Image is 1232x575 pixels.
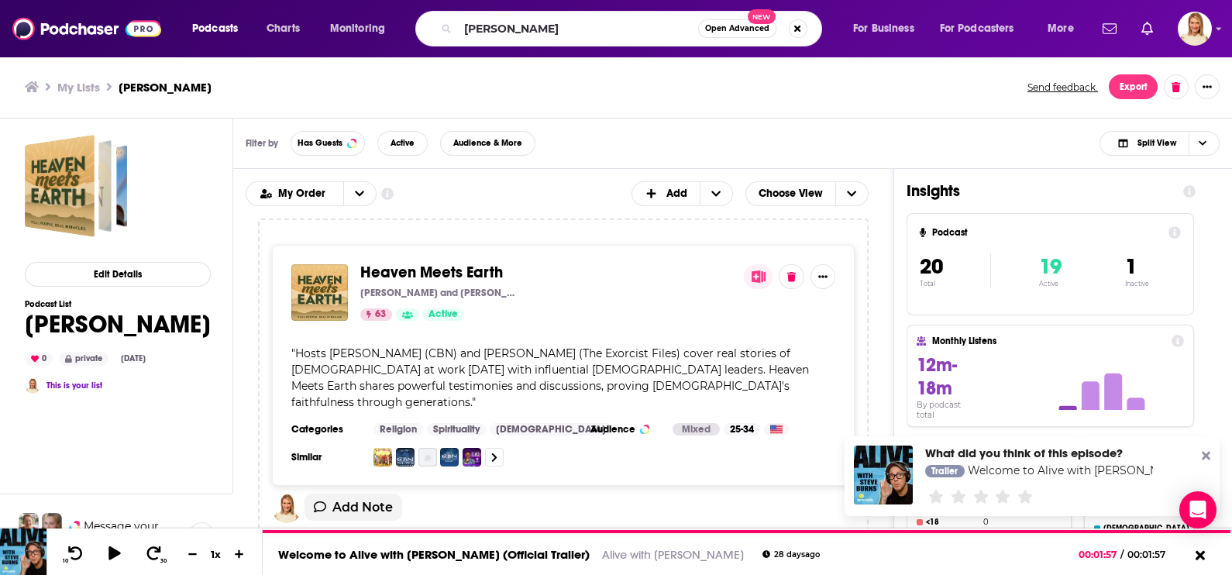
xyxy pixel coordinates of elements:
span: Heaven Meets Earth [360,263,503,282]
span: Hosts [PERSON_NAME] (CBN) and [PERSON_NAME] (The Exorcist Files) cover real stories of [DEMOGRAPH... [291,346,809,409]
img: Heaven Meets Earth [291,264,348,321]
span: For Business [853,18,914,40]
span: Choose View [746,181,835,207]
a: Alive with [PERSON_NAME] [602,547,744,562]
h1: [PERSON_NAME] [25,309,211,339]
span: Active [391,139,415,147]
span: 00:01:57 [1124,549,1181,560]
span: Trailer [931,467,958,476]
button: Export [1109,74,1158,99]
img: CBN.com - CBN News Special Reports - Video Podcast [396,448,415,467]
h2: Choose List sort [246,181,377,206]
div: Mixed [673,423,720,436]
span: Add Note [332,500,393,515]
a: [DEMOGRAPHIC_DATA] [490,423,612,436]
a: Active [422,308,464,321]
input: Search podcasts, credits, & more... [458,16,698,41]
span: Split View [1137,139,1176,147]
a: Religion [373,423,423,436]
h4: [DEMOGRAPHIC_DATA] [1103,524,1189,533]
img: Dr. Kwadwo Bempah [463,448,481,467]
img: user avatar [272,494,301,523]
button: Audience & More [440,131,535,156]
button: open menu [246,188,343,199]
span: " " [291,346,809,409]
button: open menu [343,182,376,205]
a: 63 [360,308,392,321]
img: CBN.com - CBN News Morning - Video Podcast [418,448,437,467]
a: Show notifications dropdown [1135,15,1159,42]
span: More [1048,18,1074,40]
div: 1 x [203,548,229,560]
a: CBN Teachings - CBN.com - Audio Podcast [440,448,459,467]
button: Edit Details [25,262,211,287]
span: New [748,9,776,24]
h4: Podcast [932,227,1162,238]
button: open menu [1037,16,1093,41]
span: Podcasts [192,18,238,40]
div: Search podcasts, credits, & more... [430,11,837,46]
div: 0 [25,352,53,366]
h4: <18 [926,518,980,527]
span: My Order [278,188,331,199]
img: User Profile [1178,12,1212,46]
h3: Categories [291,423,361,436]
button: open menu [842,16,934,41]
img: Jules Profile [42,513,62,533]
a: Burkes [25,135,127,237]
span: For Podcasters [940,18,1014,40]
div: Heaven Meets EarthHeaven Meets Earth[PERSON_NAME] and [PERSON_NAME]63ActiveShow More Button"Hosts... [258,219,869,562]
button: Add Note [305,494,402,521]
img: Superbook Video Podcast [373,448,392,467]
p: Active [1039,280,1062,287]
h4: 0 [983,517,989,527]
button: 10 [60,545,89,564]
a: Show notifications dropdown [1096,15,1123,42]
span: Charts [267,18,300,40]
div: What did you think of this episode? [925,446,1153,460]
span: / [1120,549,1124,560]
span: Add [666,188,687,199]
p: Inactive [1125,280,1149,287]
button: Send feedback. [1023,81,1103,94]
span: Open Advanced [705,25,769,33]
a: Podchaser - Follow, Share and Rate Podcasts [12,14,161,43]
span: Active [428,307,458,322]
h3: Filter by [246,138,278,149]
button: open menu [319,16,405,41]
button: Has Guests [291,131,365,156]
span: Logged in as leannebush [1178,12,1212,46]
button: Choose View [745,181,869,206]
button: Choose View [1100,131,1220,156]
span: 12m-18m [917,353,957,400]
h3: Similar [291,451,361,463]
span: Message your [84,518,159,534]
a: Welcome to Alive with [PERSON_NAME] (Official Trailer) [278,547,590,562]
span: 20 [920,253,943,280]
a: Show additional information [381,187,394,201]
div: [DATE] [115,353,152,365]
span: 1 [1125,253,1137,280]
div: private [59,352,108,366]
button: 30 [140,545,170,564]
button: + Add [631,181,734,206]
button: open menu [181,16,258,41]
a: My Lists [57,80,100,95]
p: Total [920,280,990,287]
span: 10 [63,558,68,564]
span: 63 [375,307,386,322]
span: Audience & More [453,139,522,147]
button: Show More Button [1195,74,1220,99]
h3: Audience [590,423,660,436]
a: Leanne Bush [25,378,40,394]
a: Heaven Meets Earth [360,264,503,281]
img: Sydney Profile [19,513,39,533]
